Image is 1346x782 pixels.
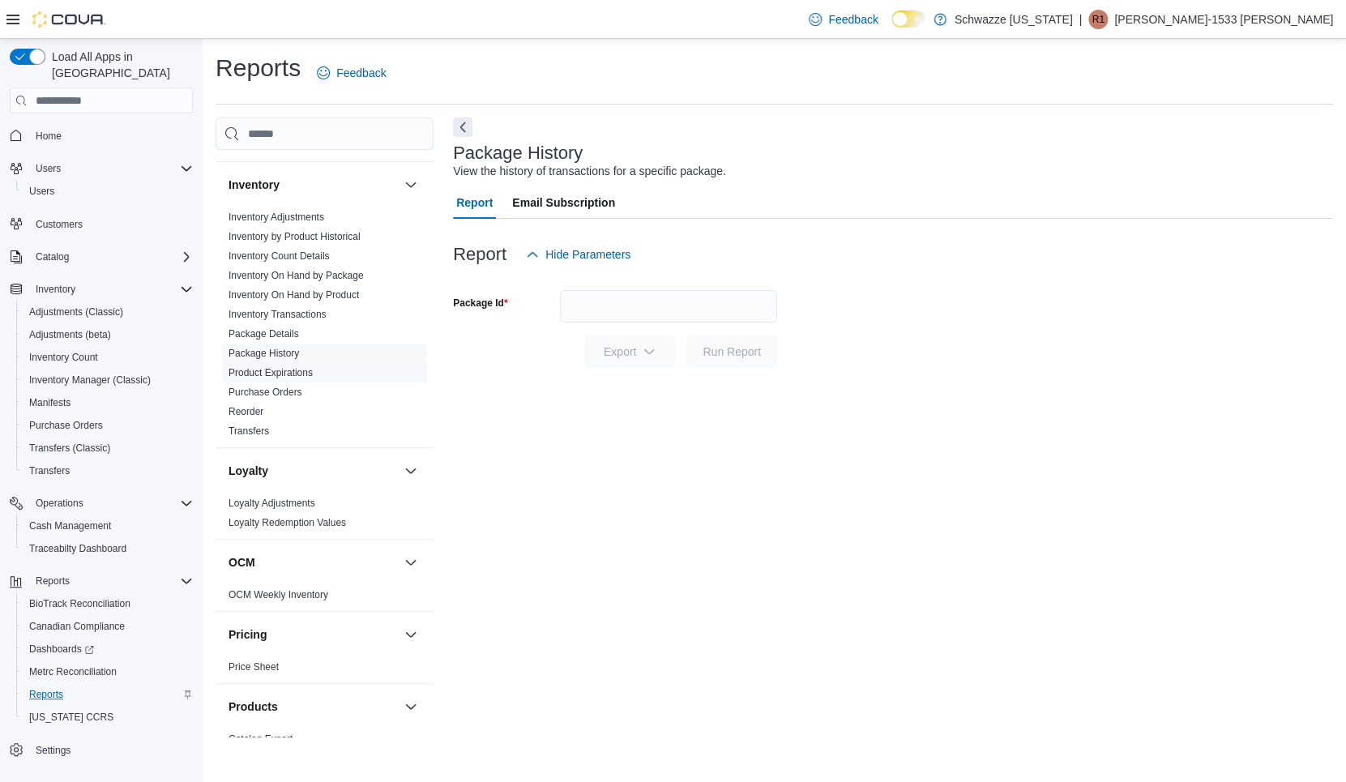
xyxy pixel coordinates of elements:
[23,325,118,344] a: Adjustments (beta)
[229,733,293,746] span: Catalog Export
[229,347,299,360] span: Package History
[229,517,346,528] a: Loyalty Redemption Values
[29,688,63,701] span: Reports
[401,553,421,572] button: OCM
[23,662,123,682] a: Metrc Reconciliation
[23,370,157,390] a: Inventory Manager (Classic)
[401,625,421,644] button: Pricing
[1114,10,1333,29] p: [PERSON_NAME]-1533 [PERSON_NAME]
[3,738,199,762] button: Settings
[16,180,199,203] button: Users
[3,246,199,268] button: Catalog
[29,185,54,198] span: Users
[229,270,364,281] a: Inventory On Hand by Package
[29,159,67,178] button: Users
[229,554,255,570] h3: OCM
[36,218,83,231] span: Customers
[29,280,82,299] button: Inventory
[3,212,199,236] button: Customers
[216,729,434,775] div: Products
[36,162,61,175] span: Users
[29,247,75,267] button: Catalog
[229,425,269,437] a: Transfers
[1079,10,1082,29] p: |
[3,123,199,147] button: Home
[29,215,89,234] a: Customers
[23,302,193,322] span: Adjustments (Classic)
[23,393,77,412] a: Manifests
[545,246,630,263] span: Hide Parameters
[16,615,199,638] button: Canadian Compliance
[29,665,117,678] span: Metrc Reconciliation
[29,519,111,532] span: Cash Management
[16,515,199,537] button: Cash Management
[29,419,103,432] span: Purchase Orders
[453,245,506,264] h3: Report
[229,661,279,673] a: Price Sheet
[23,516,193,536] span: Cash Management
[229,405,263,418] span: Reorder
[229,699,278,715] h3: Products
[453,163,726,180] div: View the history of transactions for a specific package.
[23,370,193,390] span: Inventory Manager (Classic)
[29,741,77,760] a: Settings
[29,374,151,387] span: Inventory Manager (Classic)
[23,685,193,704] span: Reports
[216,657,434,683] div: Pricing
[229,308,327,321] span: Inventory Transactions
[16,346,199,369] button: Inventory Count
[401,697,421,716] button: Products
[229,177,398,193] button: Inventory
[1088,10,1108,29] div: Ryan-1533 Ordorica
[23,416,109,435] a: Purchase Orders
[16,369,199,391] button: Inventory Manager (Classic)
[29,126,68,146] a: Home
[229,212,324,223] a: Inventory Adjustments
[229,425,269,438] span: Transfers
[229,177,280,193] h3: Inventory
[23,438,117,458] a: Transfers (Classic)
[229,699,398,715] button: Products
[23,617,193,636] span: Canadian Compliance
[29,464,70,477] span: Transfers
[1092,10,1104,29] span: R1
[336,65,386,81] span: Feedback
[229,626,398,643] button: Pricing
[229,289,359,301] a: Inventory On Hand by Product
[216,52,301,84] h1: Reports
[703,344,761,360] span: Run Report
[23,461,76,481] a: Transfers
[23,348,193,367] span: Inventory Count
[229,733,293,745] a: Catalog Export
[29,494,90,513] button: Operations
[519,238,637,271] button: Hide Parameters
[3,278,199,301] button: Inventory
[29,542,126,555] span: Traceabilty Dashboard
[16,323,199,346] button: Adjustments (beta)
[828,11,878,28] span: Feedback
[229,250,330,263] span: Inventory Count Details
[29,328,111,341] span: Adjustments (beta)
[229,498,315,509] a: Loyalty Adjustments
[229,250,330,262] a: Inventory Count Details
[401,461,421,481] button: Loyalty
[23,516,118,536] a: Cash Management
[16,414,199,437] button: Purchase Orders
[29,396,71,409] span: Manifests
[16,301,199,323] button: Adjustments (Classic)
[229,516,346,529] span: Loyalty Redemption Values
[23,639,193,659] span: Dashboards
[310,57,392,89] a: Feedback
[23,416,193,435] span: Purchase Orders
[23,393,193,412] span: Manifests
[36,744,71,757] span: Settings
[229,327,299,340] span: Package Details
[23,461,193,481] span: Transfers
[16,706,199,729] button: [US_STATE] CCRS
[16,459,199,482] button: Transfers
[16,537,199,560] button: Traceabilty Dashboard
[891,11,925,28] input: Dark Mode
[45,49,193,81] span: Load All Apps in [GEOGRAPHIC_DATA]
[36,575,70,588] span: Reports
